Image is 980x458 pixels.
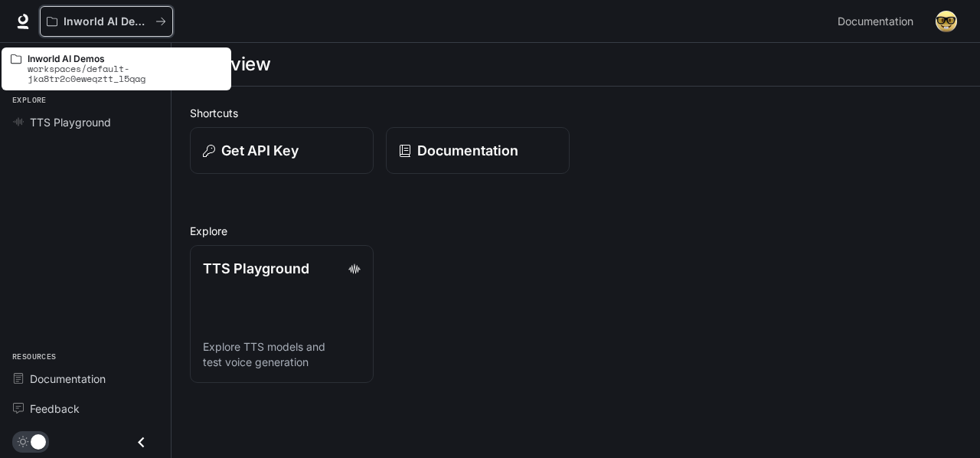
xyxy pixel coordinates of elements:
[203,339,361,370] p: Explore TTS models and test voice generation
[28,64,222,83] p: workspaces/default-jka8tr2c0eweqztt_l5qag
[30,371,106,387] span: Documentation
[936,11,957,32] img: User avatar
[417,140,518,161] p: Documentation
[6,395,165,422] a: Feedback
[831,6,925,37] a: Documentation
[838,12,913,31] span: Documentation
[6,109,165,136] a: TTS Playground
[386,127,570,174] a: Documentation
[190,223,962,239] h2: Explore
[203,258,309,279] p: TTS Playground
[190,105,962,121] h2: Shortcuts
[64,15,149,28] p: Inworld AI Demos
[30,114,111,130] span: TTS Playground
[190,245,374,383] a: TTS PlaygroundExplore TTS models and test voice generation
[28,54,222,64] p: Inworld AI Demos
[30,401,80,417] span: Feedback
[40,6,173,37] button: All workspaces
[31,433,46,450] span: Dark mode toggle
[221,140,299,161] p: Get API Key
[124,427,158,458] button: Close drawer
[6,365,165,392] a: Documentation
[190,127,374,174] button: Get API Key
[931,6,962,37] button: User avatar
